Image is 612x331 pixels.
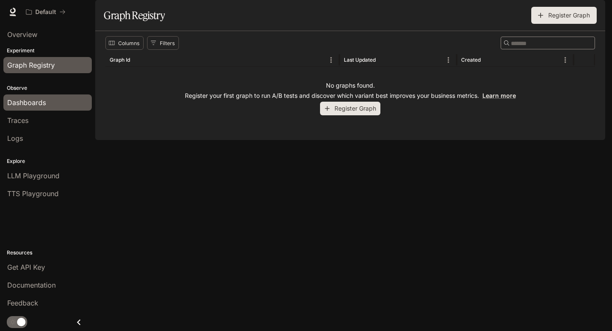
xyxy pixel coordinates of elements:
[482,54,494,66] button: Sort
[531,7,597,24] button: Register Graph
[185,91,516,100] p: Register your first graph to run A/B tests and discover which variant best improves your business...
[35,9,56,16] p: Default
[104,7,165,24] h1: Graph Registry
[105,36,144,50] button: Select columns
[326,81,375,90] p: No graphs found.
[131,54,144,66] button: Sort
[344,57,376,63] div: Last Updated
[482,92,516,99] a: Learn more
[147,36,179,50] button: Show filters
[377,54,389,66] button: Sort
[559,54,572,66] button: Menu
[22,3,69,20] button: All workspaces
[110,57,130,63] div: Graph Id
[501,37,595,49] div: Search
[442,54,455,66] button: Menu
[325,54,337,66] button: Menu
[461,57,481,63] div: Created
[320,102,380,116] button: Register Graph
